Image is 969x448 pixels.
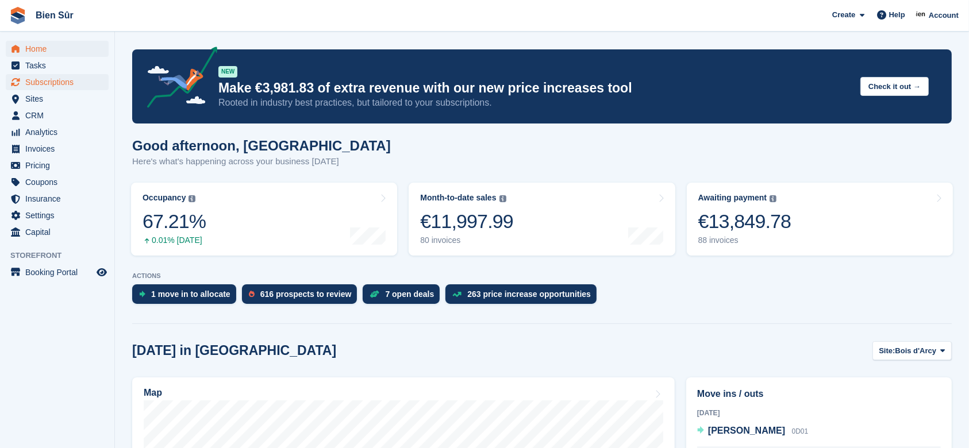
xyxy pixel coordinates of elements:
h2: Move ins / outs [697,387,941,401]
img: price_increase_opportunities-93ffe204e8149a01c8c9dc8f82e8f89637d9d84a8eef4429ea346261dce0b2c0.svg [452,292,462,297]
div: Occupancy [143,193,186,203]
a: menu [6,74,109,90]
a: menu [6,191,109,207]
span: Bois d'Arcy [895,345,937,357]
div: 0.01% [DATE] [143,235,206,245]
span: [PERSON_NAME] [708,426,785,435]
div: 67.21% [143,210,206,233]
img: prospect-51fa495bee0391a8d652442698ab0144808aea92771e9ea1ae160a38d050c398.svg [249,291,255,298]
p: Here's what's happening across your business [DATE] [132,155,391,168]
img: icon-info-grey-7440780725fd019a000dd9b08b2336e03edf1995a4989e88bcd33f0948082b44.svg [189,195,195,202]
h1: Good afternoon, [GEOGRAPHIC_DATA] [132,138,391,153]
a: Occupancy 67.21% 0.01% [DATE] [131,183,397,256]
span: Analytics [25,124,94,140]
div: 7 open deals [385,289,434,299]
a: Awaiting payment €13,849.78 88 invoices [687,183,953,256]
h2: [DATE] in [GEOGRAPHIC_DATA] [132,343,336,358]
button: Check it out → [860,77,929,96]
a: Bien Sûr [31,6,78,25]
a: menu [6,57,109,74]
div: 1 move in to allocate [151,289,230,299]
div: Awaiting payment [698,193,767,203]
img: icon-info-grey-7440780725fd019a000dd9b08b2336e03edf1995a4989e88bcd33f0948082b44.svg [499,195,506,202]
img: Asmaa Habri [916,9,927,21]
a: menu [6,107,109,123]
p: Rooted in industry best practices, but tailored to your subscriptions. [218,96,851,109]
div: NEW [218,66,237,78]
span: Help [889,9,905,21]
span: Capital [25,224,94,240]
a: menu [6,141,109,157]
a: menu [6,224,109,240]
img: icon-info-grey-7440780725fd019a000dd9b08b2336e03edf1995a4989e88bcd33f0948082b44.svg [770,195,776,202]
span: Invoices [25,141,94,157]
a: menu [6,174,109,190]
span: Storefront [10,250,114,261]
span: Subscriptions [25,74,94,90]
a: Month-to-date sales €11,997.99 80 invoices [409,183,675,256]
p: ACTIONS [132,272,952,280]
img: move_ins_to_allocate_icon-fdf77a2bb77ea45bf5b3d319d69a93e2d87916cf1d5bf7949dd705db3b84f3ca.svg [139,291,145,298]
a: 1 move in to allocate [132,284,242,310]
div: Month-to-date sales [420,193,496,203]
a: 616 prospects to review [242,284,363,310]
a: menu [6,91,109,107]
span: Coupons [25,174,94,190]
div: 80 invoices [420,235,513,245]
img: deal-1b604bf984904fb50ccaf53a9ad4b4a5d6e5aea283cecdc64d6e3604feb123c2.svg [370,290,379,298]
a: Preview store [95,265,109,279]
button: Site: Bois d'Arcy [872,341,952,360]
div: 88 invoices [698,235,791,245]
span: Site: [879,345,895,357]
span: Home [25,41,94,57]
div: 616 prospects to review [260,289,352,299]
div: €13,849.78 [698,210,791,233]
a: 7 open deals [363,284,445,310]
span: Tasks [25,57,94,74]
div: 263 price increase opportunities [467,289,591,299]
span: Insurance [25,191,94,207]
a: menu [6,41,109,57]
span: Create [832,9,855,21]
span: Account [929,10,959,21]
a: menu [6,124,109,140]
a: menu [6,157,109,173]
a: menu [6,207,109,223]
img: stora-icon-8386f47178a22dfd0bd8f6a31ec36ba5ce8667c1dd55bd0f319d3a0aa187defe.svg [9,7,26,24]
img: price-adjustments-announcement-icon-8257ccfd72463d97f412b2fc003d46551f7dbcb40ab6d574587a9cd5c0d94... [137,47,218,112]
a: [PERSON_NAME] 0D01 [697,424,808,439]
span: Settings [25,207,94,223]
div: [DATE] [697,408,941,418]
span: Sites [25,91,94,107]
p: Make €3,981.83 of extra revenue with our new price increases tool [218,80,851,96]
span: Pricing [25,157,94,173]
a: menu [6,264,109,280]
a: 263 price increase opportunities [445,284,602,310]
span: 0D01 [792,427,809,435]
span: Booking Portal [25,264,94,280]
h2: Map [144,388,162,398]
span: CRM [25,107,94,123]
div: €11,997.99 [420,210,513,233]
